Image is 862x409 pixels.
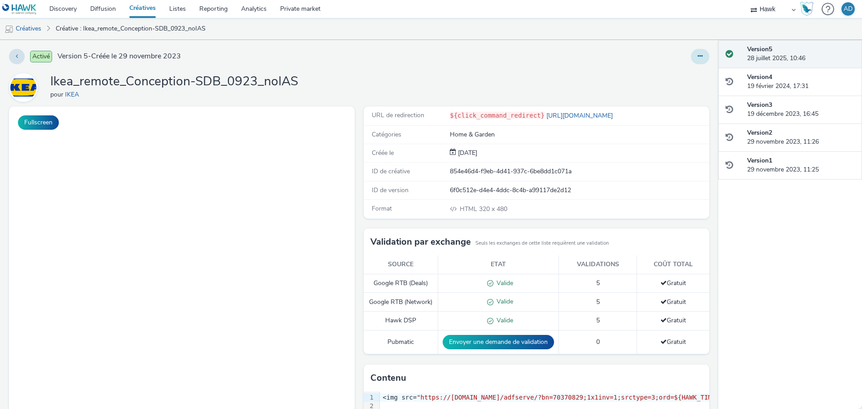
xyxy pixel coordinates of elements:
img: Hawk Academy [800,2,814,16]
a: Hawk Academy [800,2,817,16]
div: 29 novembre 2023, 11:26 [747,128,855,147]
span: Gratuit [660,298,686,306]
button: Fullscreen [18,115,59,130]
img: undefined Logo [2,4,37,15]
img: IKEA [10,75,36,101]
strong: Version 5 [747,45,772,53]
span: URL de redirection [372,111,424,119]
span: Valide [493,316,513,325]
h1: Ikea_remote_Conception-SDB_0923_noIAS [50,73,298,90]
div: 854e46d4-f9eb-4d41-937c-6be8dd1c071a [450,167,708,176]
small: Seuls les exchanges de cette liste requièrent une validation [475,240,609,247]
span: HTML [460,205,479,213]
div: Home & Garden [450,130,708,139]
td: Hawk DSP [364,312,438,330]
td: Google RTB (Deals) [364,274,438,293]
th: Validations [559,255,637,274]
span: ID de créative [372,167,410,176]
a: [URL][DOMAIN_NAME] [545,111,616,120]
span: 0 [596,338,600,346]
button: Envoyer une demande de validation [443,335,554,349]
div: 28 juillet 2025, 10:46 [747,45,855,63]
h3: Validation par exchange [370,235,471,249]
th: Coût total [637,255,709,274]
div: Création 29 novembre 2023, 11:25 [456,149,477,158]
code: ${click_command_redirect} [450,112,545,119]
a: IKEA [9,83,41,92]
span: Catégories [372,130,401,139]
span: 5 [596,279,600,287]
span: 320 x 480 [459,205,507,213]
span: 5 [596,316,600,325]
span: Créée le [372,149,394,157]
a: IKEA [65,90,83,99]
div: 19 février 2024, 17:31 [747,73,855,91]
span: Format [372,204,392,213]
span: pour [50,90,65,99]
span: "https://[DOMAIN_NAME]/adfserve/?bn=70370829;1x1inv=1;srctype=3;ord=${HAWK_TIMESTAMP}" [417,394,742,401]
img: mobile [4,25,13,34]
span: [DATE] [456,149,477,157]
span: Gratuit [660,279,686,287]
div: <img src= border= width= height= /> [380,393,860,402]
strong: Version 2 [747,128,772,137]
span: Gratuit [660,338,686,346]
span: Version 5 - Créée le 29 novembre 2023 [57,51,181,62]
span: Activé [30,51,52,62]
h3: Contenu [370,371,406,385]
th: Etat [438,255,559,274]
span: Valide [493,279,513,287]
span: 5 [596,298,600,306]
div: AD [844,2,853,16]
strong: Version 4 [747,73,772,81]
td: Google RTB (Network) [364,293,438,312]
div: 19 décembre 2023, 16:45 [747,101,855,119]
span: Gratuit [660,316,686,325]
span: ID de version [372,186,409,194]
th: Source [364,255,438,274]
strong: Version 1 [747,156,772,165]
div: 29 novembre 2023, 11:25 [747,156,855,175]
strong: Version 3 [747,101,772,109]
span: Valide [493,297,513,306]
a: Créative : Ikea_remote_Conception-SDB_0923_noIAS [51,18,210,40]
div: 1 [364,393,375,402]
td: Pubmatic [364,330,438,354]
div: 6f0c512e-d4e4-4ddc-8c4b-a99117de2d12 [450,186,708,195]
